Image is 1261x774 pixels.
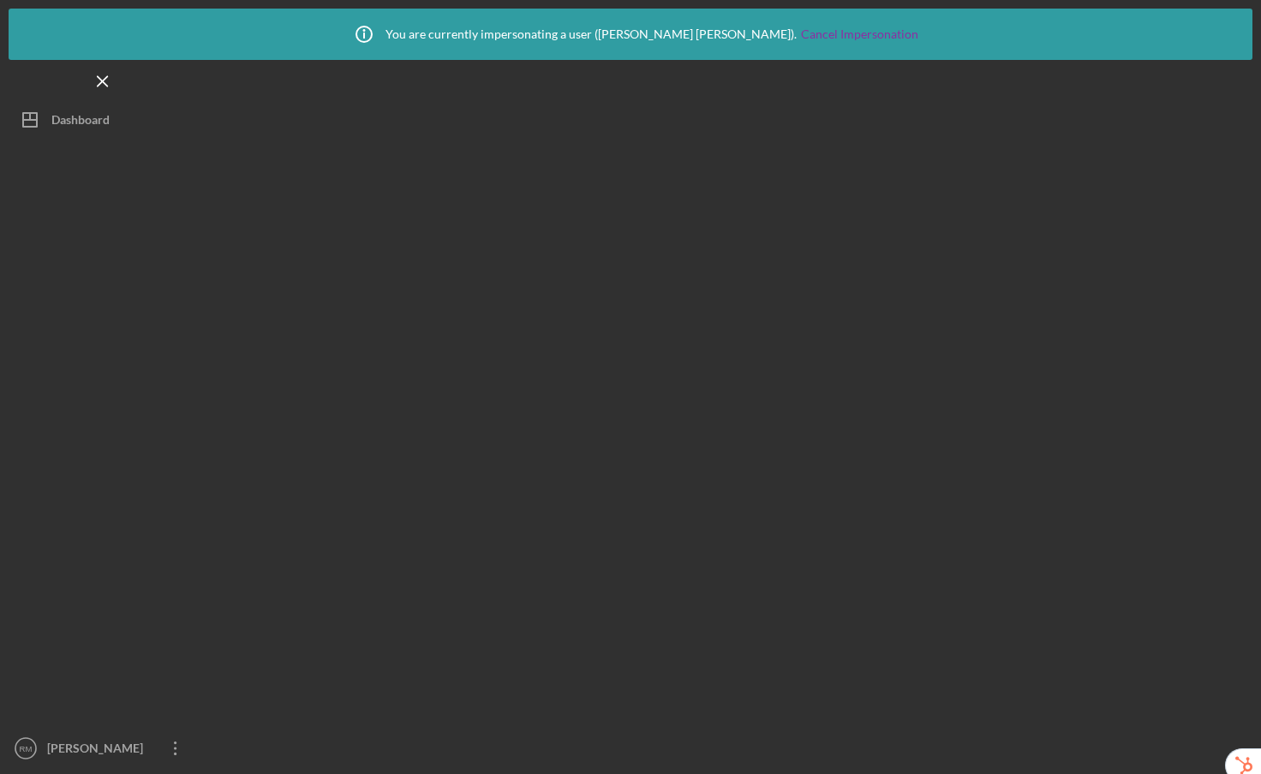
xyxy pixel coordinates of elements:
div: Dashboard [51,103,110,141]
button: Dashboard [9,103,197,137]
text: RM [20,744,33,753]
div: [PERSON_NAME] [43,731,154,770]
a: Cancel Impersonation [801,27,918,41]
button: RM[PERSON_NAME] [9,731,197,765]
div: You are currently impersonating a user ( [PERSON_NAME] [PERSON_NAME] ). [343,13,918,56]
